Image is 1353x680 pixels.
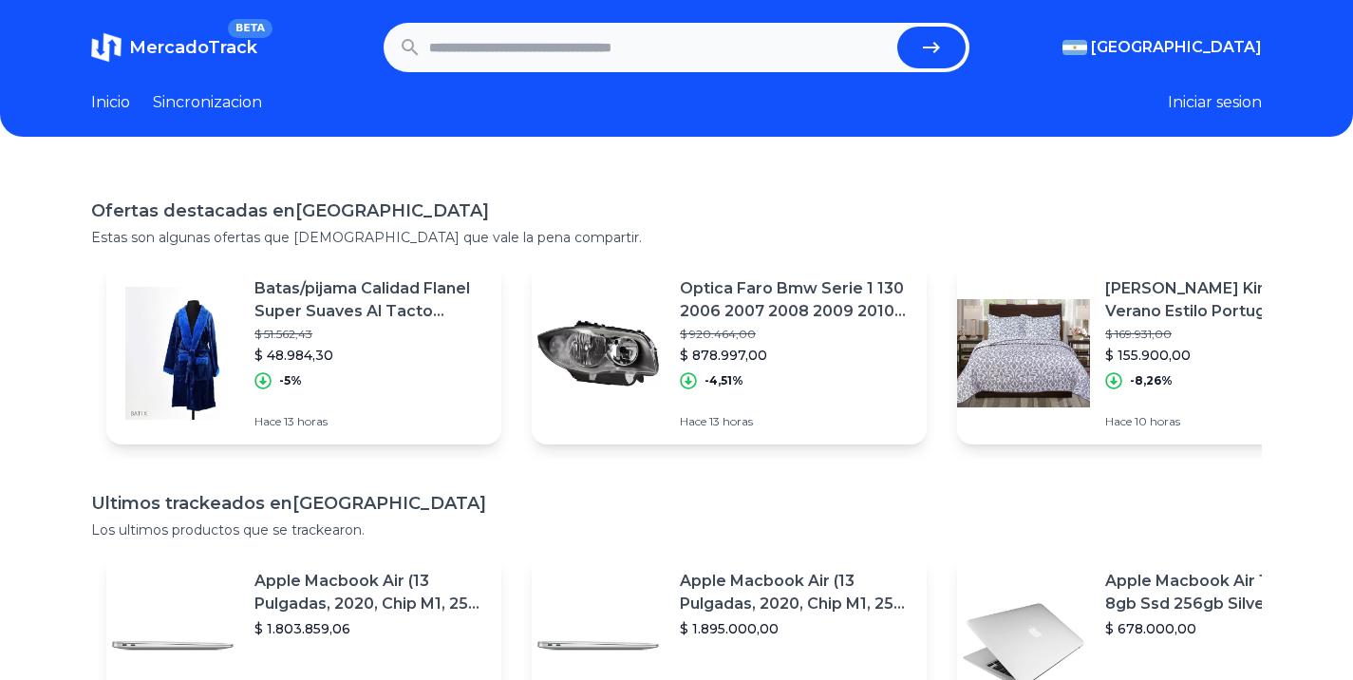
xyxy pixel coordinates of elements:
[680,414,911,429] p: Hace 13 horas
[129,37,257,58] span: MercadoTrack
[91,228,1262,247] p: Estas son algunas ofertas que [DEMOGRAPHIC_DATA] que vale la pena compartir.
[1091,36,1262,59] span: [GEOGRAPHIC_DATA]
[957,262,1352,444] a: Featured image[PERSON_NAME] King Size Verano Estilo Portugues C/fundas$ 169.931,00$ 155.900,00-8,...
[680,619,911,638] p: $ 1.895.000,00
[106,287,239,420] img: Featured image
[254,414,486,429] p: Hace 13 horas
[1062,36,1262,59] button: [GEOGRAPHIC_DATA]
[1168,91,1262,114] button: Iniciar sesion
[532,287,665,420] img: Featured image
[680,277,911,323] p: Optica Faro Bmw Serie 1 130 2006 2007 2008 2009 2010 2011
[153,91,262,114] a: Sincronizacion
[1105,414,1337,429] p: Hace 10 horas
[91,490,1262,517] h1: Ultimos trackeados en [GEOGRAPHIC_DATA]
[91,198,1262,224] h1: Ofertas destacadas en [GEOGRAPHIC_DATA]
[254,277,486,323] p: Batas/pijama Calidad Flanel Super Suaves Al Tacto Unisex
[1105,619,1337,638] p: $ 678.000,00
[532,262,927,444] a: Featured imageOptica Faro Bmw Serie 1 130 2006 2007 2008 2009 2010 2011$ 920.464,00$ 878.997,00-4...
[1105,570,1337,615] p: Apple Macbook Air 13 Core I5 8gb Ssd 256gb Silver
[680,327,911,342] p: $ 920.464,00
[254,327,486,342] p: $ 51.562,43
[254,570,486,615] p: Apple Macbook Air (13 Pulgadas, 2020, Chip M1, 256 Gb De Ssd, 8 Gb De Ram) - Plata
[1062,40,1087,55] img: Argentina
[1105,277,1337,323] p: [PERSON_NAME] King Size Verano Estilo Portugues C/fundas
[91,520,1262,539] p: Los ultimos productos que se trackearon.
[1105,346,1337,365] p: $ 155.900,00
[680,346,911,365] p: $ 878.997,00
[705,373,743,388] p: -4,51%
[106,262,501,444] a: Featured imageBatas/pijama Calidad Flanel Super Suaves Al Tacto Unisex$ 51.562,43$ 48.984,30-5%Ha...
[279,373,302,388] p: -5%
[91,32,257,63] a: MercadoTrackBETA
[1105,327,1337,342] p: $ 169.931,00
[254,346,486,365] p: $ 48.984,30
[1130,373,1173,388] p: -8,26%
[91,91,130,114] a: Inicio
[680,570,911,615] p: Apple Macbook Air (13 Pulgadas, 2020, Chip M1, 256 Gb De Ssd, 8 Gb De Ram) - Plata
[254,619,486,638] p: $ 1.803.859,06
[228,19,272,38] span: BETA
[957,287,1090,420] img: Featured image
[91,32,122,63] img: MercadoTrack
